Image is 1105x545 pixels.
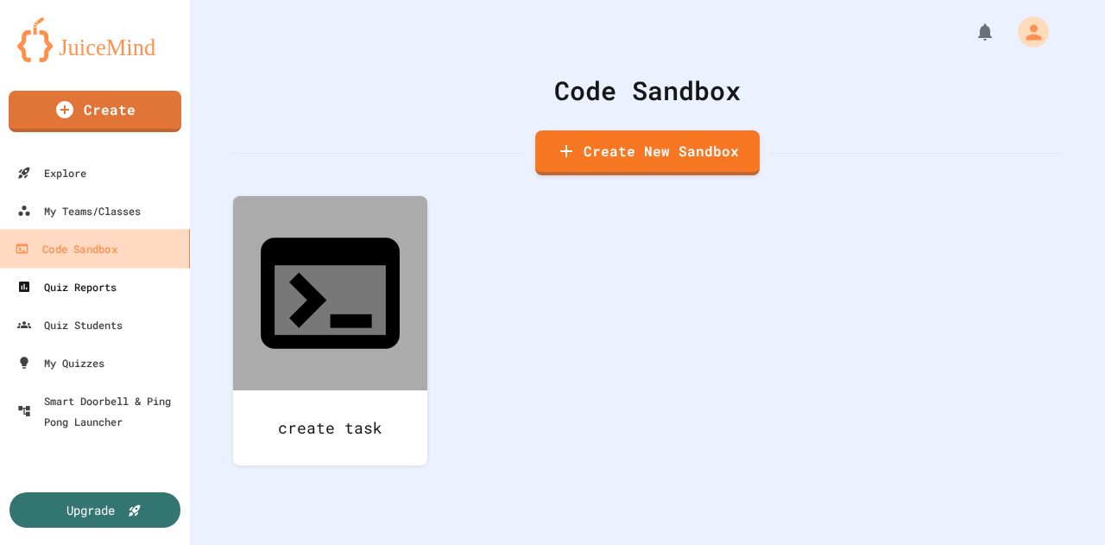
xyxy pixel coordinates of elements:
[233,71,1062,110] div: Code Sandbox
[943,17,1000,47] div: My Notifications
[17,200,141,221] div: My Teams/Classes
[15,238,117,260] div: Code Sandbox
[17,17,173,62] img: logo-orange.svg
[17,314,123,335] div: Quiz Students
[17,276,117,297] div: Quiz Reports
[233,390,427,466] div: create task
[233,196,427,466] a: create task
[17,352,104,373] div: My Quizzes
[17,390,183,432] div: Smart Doorbell & Ping Pong Launcher
[17,162,86,183] div: Explore
[535,130,760,175] a: Create New Sandbox
[9,91,181,132] a: Create
[1000,12,1053,52] div: My Account
[66,501,115,519] div: Upgrade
